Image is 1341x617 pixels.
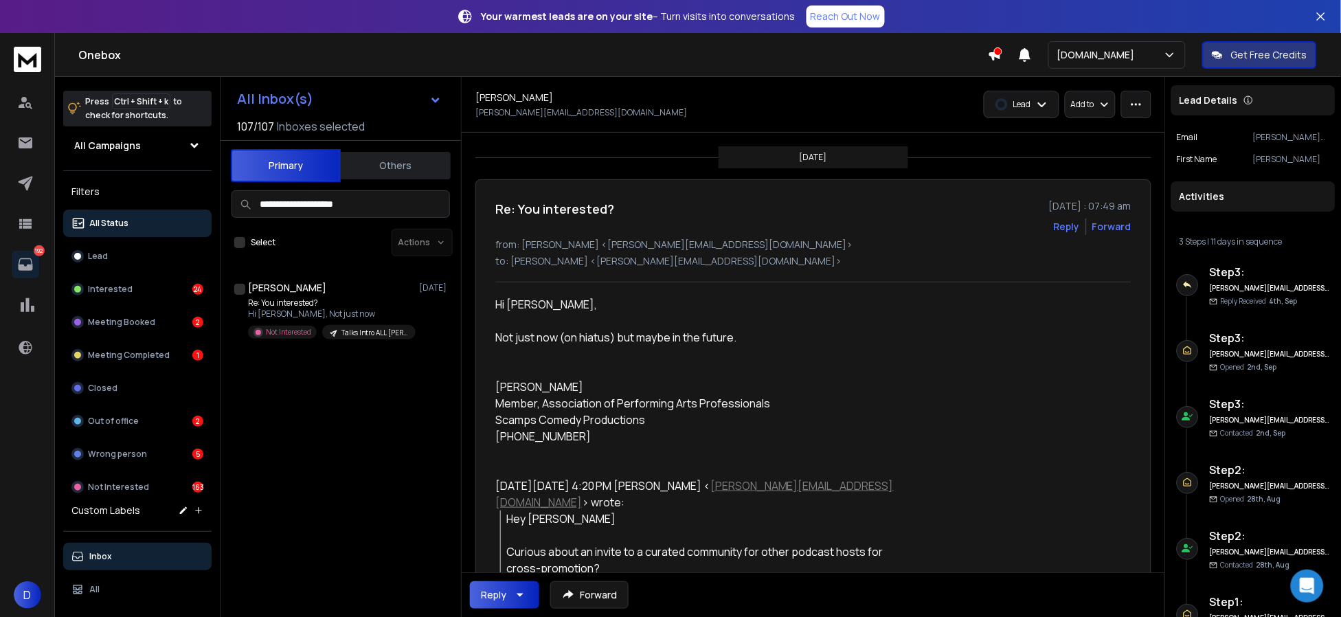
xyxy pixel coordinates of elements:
p: Add to [1071,99,1094,110]
img: logo [14,47,41,72]
h1: All Inbox(s) [237,92,313,106]
button: Not Interested163 [63,473,212,501]
div: [PERSON_NAME] [495,379,897,445]
div: Not just now (on hiatus) but maybe in the future. [495,329,897,346]
p: from: [PERSON_NAME] <[PERSON_NAME][EMAIL_ADDRESS][DOMAIN_NAME]> [495,238,1131,251]
div: Hi [PERSON_NAME], [495,296,897,313]
p: First Name [1177,154,1217,165]
h1: Re: You interested? [495,199,614,218]
p: Meeting Completed [88,350,170,361]
a: 192 [12,251,39,278]
p: Not Interested [88,482,149,493]
h6: [PERSON_NAME][EMAIL_ADDRESS][DOMAIN_NAME] [1210,547,1330,557]
button: All Inbox(s) [226,85,453,113]
div: Reply [481,588,506,602]
div: 163 [192,482,203,493]
button: Lead [63,243,212,270]
p: Email [1177,132,1198,143]
p: Get Free Credits [1231,48,1307,62]
div: 2 [192,317,203,328]
p: Wrong person [88,449,147,460]
strong: Your warmest leads are on your site [482,10,653,23]
span: 2nd, Sep [1257,428,1286,438]
div: 5 [192,449,203,460]
p: Inbox [89,551,112,562]
h3: Inboxes selected [277,118,365,135]
button: Meeting Completed1 [63,341,212,369]
button: All Campaigns [63,132,212,159]
label: Select [251,237,275,248]
span: 28th, Aug [1257,560,1290,570]
div: Open Intercom Messenger [1291,570,1324,603]
button: Reply [1054,220,1080,234]
h1: Onebox [78,47,988,63]
p: Lead Details [1180,93,1238,107]
button: Out of office2 [63,407,212,435]
button: Reply [470,581,539,609]
h6: Step 2 : [1210,528,1330,544]
div: Curious about an invite to a curated community for other podcast hosts for cross-promotion? [507,543,897,576]
span: 2nd, Sep [1248,362,1277,372]
div: Forward [1092,220,1131,234]
h6: [PERSON_NAME][EMAIL_ADDRESS][DOMAIN_NAME] [1210,349,1330,359]
h6: [PERSON_NAME][EMAIL_ADDRESS][DOMAIN_NAME] [1210,481,1330,491]
p: Contacted [1221,428,1286,438]
p: 192 [34,245,45,256]
p: [DATE] : 07:49 am [1049,199,1131,213]
h6: [PERSON_NAME][EMAIL_ADDRESS][DOMAIN_NAME] [1210,415,1330,425]
button: Meeting Booked2 [63,308,212,336]
p: Closed [88,383,117,394]
div: 1 [192,350,203,361]
h1: All Campaigns [74,139,141,153]
p: Interested [88,284,133,295]
p: Talks Intro ALL [PERSON_NAME]@ #20250701 [341,328,407,338]
p: All [89,584,100,595]
span: 107 / 107 [237,118,274,135]
p: Reply Received [1221,296,1298,306]
p: Lead [1013,99,1031,110]
p: [DOMAIN_NAME] [1057,48,1140,62]
button: D [14,581,41,609]
p: Re: You interested? [248,298,413,308]
div: 24 [192,284,203,295]
p: Press to check for shortcuts. [85,95,182,122]
button: All Status [63,210,212,237]
button: Get Free Credits [1202,41,1317,69]
p: [PERSON_NAME][EMAIL_ADDRESS][DOMAIN_NAME] [475,107,687,118]
h6: Step 3 : [1210,330,1330,346]
h1: [PERSON_NAME] [475,91,553,104]
p: [PERSON_NAME] [1253,154,1330,165]
button: Inbox [63,543,212,570]
p: [PERSON_NAME][EMAIL_ADDRESS][DOMAIN_NAME] [1253,132,1330,143]
div: | [1180,236,1327,247]
p: Meeting Booked [88,317,155,328]
button: Closed [63,374,212,402]
p: Opened [1221,494,1281,504]
h1: [PERSON_NAME] [248,281,326,295]
p: Out of office [88,416,139,427]
span: 11 days in sequence [1211,236,1283,247]
span: 3 Steps [1180,236,1206,247]
p: [DATE] [419,282,450,293]
h6: Step 3 : [1210,396,1330,412]
span: 28th, Aug [1248,494,1281,504]
button: Primary [231,149,341,182]
p: Contacted [1221,560,1290,570]
h3: Custom Labels [71,504,140,517]
div: Hey [PERSON_NAME] [507,511,897,527]
button: Forward [550,581,629,609]
h3: Filters [63,182,212,201]
p: Reach Out Now [811,10,881,23]
p: Not Interested [266,327,311,337]
div: 2 [192,416,203,427]
p: Hi [PERSON_NAME], Not just now [248,308,413,319]
p: Opened [1221,362,1277,372]
h6: Step 2 : [1210,462,1330,478]
span: 4th, Sep [1270,296,1298,306]
div: [DATE][DATE] 4:20 PM [PERSON_NAME] < > wrote: [495,478,897,511]
p: – Turn visits into conversations [482,10,796,23]
button: All [63,576,212,603]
